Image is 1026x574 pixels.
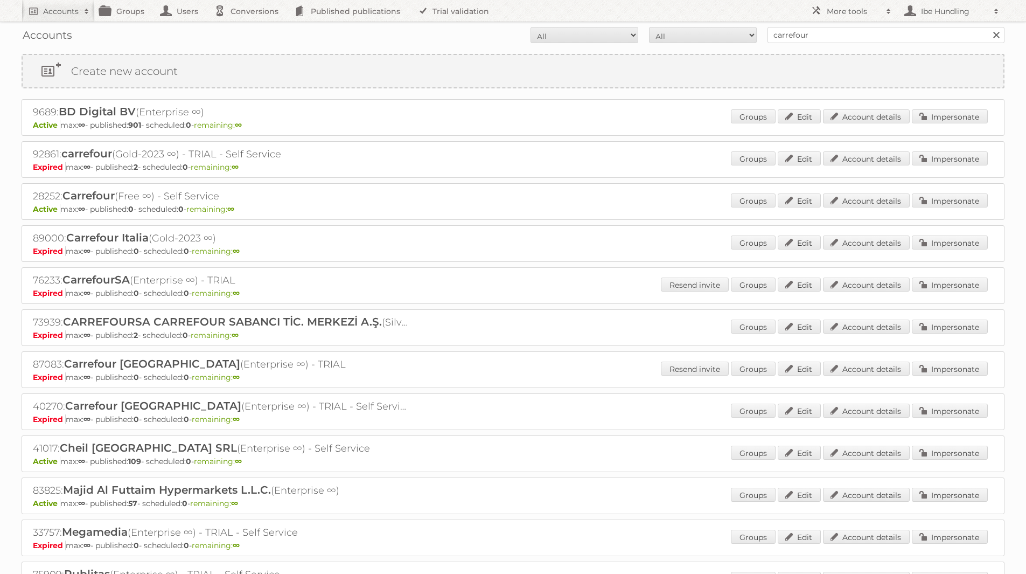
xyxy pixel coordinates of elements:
strong: 0 [182,499,187,508]
span: Expired [33,246,66,256]
span: remaining: [194,457,242,466]
strong: 0 [184,414,189,424]
span: remaining: [191,330,239,340]
a: Account details [823,109,910,123]
strong: ∞ [78,457,85,466]
strong: ∞ [235,457,242,466]
strong: ∞ [233,372,240,382]
a: Account details [823,404,910,418]
span: remaining: [192,414,240,424]
a: Impersonate [912,362,988,376]
h2: 76233: (Enterprise ∞) - TRIAL [33,273,410,287]
span: Megamedia [62,525,128,538]
h2: 83825: (Enterprise ∞) [33,483,410,497]
p: max: - published: - scheduled: - [33,246,993,256]
span: Expired [33,541,66,550]
a: Resend invite [661,362,729,376]
strong: 0 [184,288,189,298]
span: remaining: [192,372,240,382]
a: Edit [778,236,821,250]
span: CARREFOURSA CARREFOUR SABANCI TİC. MERKEZİ A.Ş. [63,315,382,328]
p: max: - published: - scheduled: - [33,414,993,424]
p: max: - published: - scheduled: - [33,499,993,508]
strong: 0 [134,541,139,550]
h2: 33757: (Enterprise ∞) - TRIAL - Self Service [33,525,410,540]
span: Expired [33,372,66,382]
a: Edit [778,109,821,123]
p: max: - published: - scheduled: - [33,541,993,550]
strong: 0 [134,414,139,424]
strong: 0 [183,330,188,340]
span: remaining: [191,162,239,172]
strong: 0 [186,457,191,466]
span: CarrefourSA [62,273,130,286]
a: Impersonate [912,193,988,208]
a: Edit [778,320,821,334]
strong: ∞ [83,162,90,172]
a: Impersonate [912,404,988,418]
a: Groups [731,404,776,418]
a: Create new account [23,55,1003,87]
span: Carrefour [62,189,115,202]
a: Account details [823,446,910,460]
span: Expired [33,162,66,172]
strong: ∞ [232,162,239,172]
a: Resend invite [661,278,729,292]
span: Active [33,204,60,214]
strong: ∞ [235,120,242,130]
strong: ∞ [83,541,90,550]
strong: ∞ [233,246,240,256]
h2: Ibe Hundling [918,6,988,17]
a: Account details [823,488,910,502]
strong: ∞ [83,288,90,298]
a: Edit [778,530,821,544]
span: remaining: [186,204,234,214]
a: Edit [778,488,821,502]
p: max: - published: - scheduled: - [33,330,993,340]
span: Majid Al Futtaim Hypermarkets L.L.C. [63,483,271,496]
a: Edit [778,404,821,418]
h2: 87083: (Enterprise ∞) - TRIAL [33,357,410,371]
a: Groups [731,236,776,250]
strong: 0 [184,246,189,256]
strong: ∞ [83,372,90,382]
a: Groups [731,278,776,292]
span: Active [33,499,60,508]
strong: 2 [134,330,138,340]
strong: ∞ [232,330,239,340]
h2: 73939: (Silver-2023 ∞) - TRIAL [33,315,410,329]
strong: 0 [183,162,188,172]
h2: 9689: (Enterprise ∞) [33,105,410,119]
span: carrefour [61,147,112,160]
h2: 89000: (Gold-2023 ∞) [33,231,410,245]
a: Impersonate [912,320,988,334]
strong: 109 [128,457,141,466]
p: max: - published: - scheduled: - [33,204,993,214]
strong: ∞ [231,499,238,508]
strong: 0 [186,120,191,130]
a: Groups [731,488,776,502]
strong: 2 [134,162,138,172]
a: Account details [823,193,910,208]
strong: 0 [184,372,189,382]
a: Edit [778,362,821,376]
a: Groups [731,109,776,123]
strong: 901 [128,120,141,130]
a: Account details [823,320,910,334]
h2: 28252: (Free ∞) - Self Service [33,189,410,203]
strong: ∞ [233,288,240,298]
a: Groups [731,151,776,165]
a: Impersonate [912,530,988,544]
a: Edit [778,278,821,292]
span: BD Digital BV [59,105,136,118]
span: Expired [33,288,66,298]
strong: 0 [134,372,139,382]
a: Groups [731,446,776,460]
a: Impersonate [912,488,988,502]
span: Carrefour [GEOGRAPHIC_DATA] [65,399,241,412]
h2: 92861: (Gold-2023 ∞) - TRIAL - Self Service [33,147,410,161]
a: Groups [731,193,776,208]
span: Expired [33,330,66,340]
strong: ∞ [227,204,234,214]
strong: 0 [134,288,139,298]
